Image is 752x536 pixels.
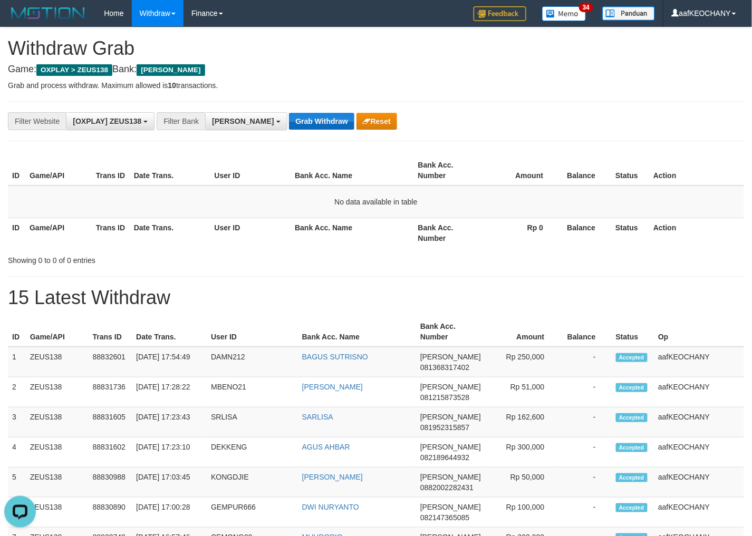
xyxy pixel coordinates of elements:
[560,347,611,377] td: -
[8,347,26,377] td: 1
[8,287,744,308] h1: 15 Latest Withdraw
[26,377,89,407] td: ZEUS138
[560,317,611,347] th: Balance
[654,498,744,528] td: aafKEOCHANY
[207,407,298,437] td: SRLISA
[73,117,141,125] span: [OXPLAY] ZEUS138
[485,317,560,347] th: Amount
[8,155,25,186] th: ID
[654,317,744,347] th: Op
[414,155,480,186] th: Bank Acc. Number
[132,498,207,528] td: [DATE] 17:00:28
[420,393,469,402] span: Copy 081215873528 to clipboard
[298,317,416,347] th: Bank Acc. Name
[8,251,305,266] div: Showing 0 to 0 of 0 entries
[207,467,298,498] td: KONGDJIE
[420,483,474,492] span: Copy 0882002282431 to clipboard
[89,437,132,467] td: 88831602
[8,377,26,407] td: 2
[420,443,481,451] span: [PERSON_NAME]
[26,407,89,437] td: ZEUS138
[26,317,89,347] th: Game/API
[559,155,611,186] th: Balance
[579,3,593,12] span: 34
[560,467,611,498] td: -
[302,473,363,481] a: [PERSON_NAME]
[654,437,744,467] td: aafKEOCHANY
[289,113,354,130] button: Grab Withdraw
[291,155,413,186] th: Bank Acc. Name
[132,377,207,407] td: [DATE] 17:28:22
[8,38,744,59] h1: Withdraw Grab
[474,6,526,21] img: Feedback.jpg
[420,383,481,391] span: [PERSON_NAME]
[560,437,611,467] td: -
[654,407,744,437] td: aafKEOCHANY
[25,218,92,248] th: Game/API
[560,498,611,528] td: -
[560,407,611,437] td: -
[25,155,92,186] th: Game/API
[485,437,560,467] td: Rp 300,000
[8,80,744,91] p: Grab and process withdraw. Maximum allowed is transactions.
[420,423,469,432] span: Copy 081952315857 to clipboard
[26,437,89,467] td: ZEUS138
[602,6,655,21] img: panduan.png
[132,437,207,467] td: [DATE] 17:23:10
[420,413,481,421] span: [PERSON_NAME]
[616,413,648,422] span: Accepted
[205,112,287,130] button: [PERSON_NAME]
[654,377,744,407] td: aafKEOCHANY
[36,64,112,76] span: OXPLAY > ZEUS138
[89,407,132,437] td: 88831605
[207,317,298,347] th: User ID
[4,4,36,36] button: Open LiveChat chat widget
[8,317,26,347] th: ID
[157,112,205,130] div: Filter Bank
[302,443,350,451] a: AGUS AHBAR
[207,437,298,467] td: DEKKENG
[89,498,132,528] td: 88830890
[654,347,744,377] td: aafKEOCHANY
[420,453,469,462] span: Copy 082189644932 to clipboard
[560,377,611,407] td: -
[132,347,207,377] td: [DATE] 17:54:49
[485,347,560,377] td: Rp 250,000
[8,64,744,75] h4: Game: Bank:
[89,317,132,347] th: Trans ID
[137,64,205,76] span: [PERSON_NAME]
[485,407,560,437] td: Rp 162,600
[485,467,560,498] td: Rp 50,000
[89,347,132,377] td: 88832601
[207,377,298,407] td: MBENO21
[26,498,89,528] td: ZEUS138
[8,5,88,21] img: MOTION_logo.png
[616,503,648,512] span: Accepted
[356,113,397,130] button: Reset
[542,6,586,21] img: Button%20Memo.svg
[89,467,132,498] td: 88830988
[8,437,26,467] td: 4
[92,218,130,248] th: Trans ID
[611,218,649,248] th: Status
[26,467,89,498] td: ZEUS138
[485,498,560,528] td: Rp 100,000
[8,407,26,437] td: 3
[420,473,481,481] span: [PERSON_NAME]
[130,155,210,186] th: Date Trans.
[485,377,560,407] td: Rp 51,000
[207,347,298,377] td: DAMN212
[8,467,26,498] td: 5
[132,467,207,498] td: [DATE] 17:03:45
[611,155,649,186] th: Status
[207,498,298,528] td: GEMPUR666
[302,353,368,361] a: BAGUS SUTRISNO
[8,218,25,248] th: ID
[92,155,130,186] th: Trans ID
[26,347,89,377] td: ZEUS138
[210,218,291,248] th: User ID
[302,383,363,391] a: [PERSON_NAME]
[89,377,132,407] td: 88831736
[8,112,66,130] div: Filter Website
[8,186,744,218] td: No data available in table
